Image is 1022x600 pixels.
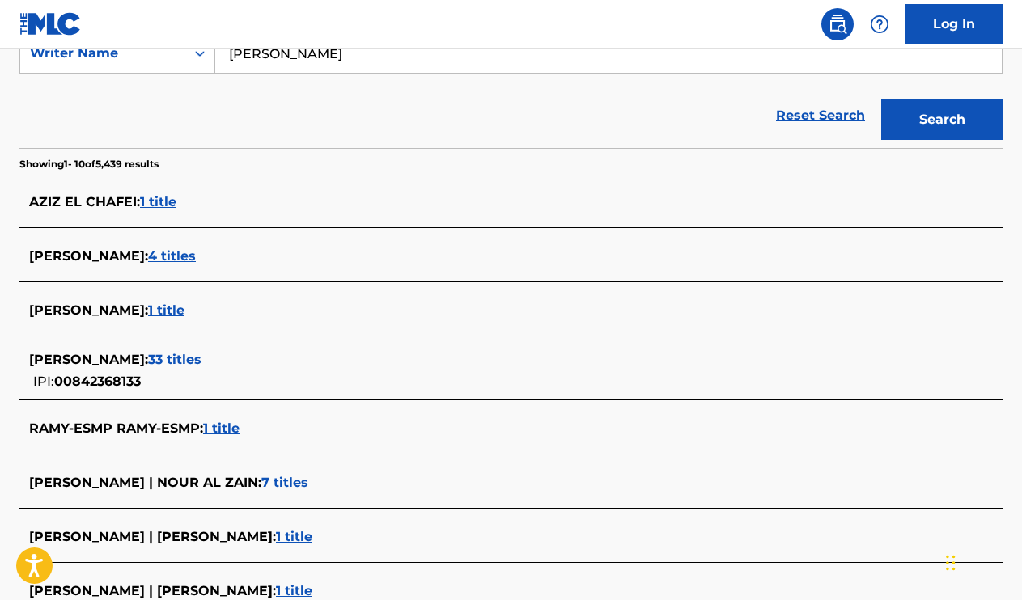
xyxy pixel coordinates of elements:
a: Log In [905,4,1003,44]
a: Reset Search [768,98,873,133]
div: Drag [946,539,956,587]
img: MLC Logo [19,12,82,36]
span: IPI: [33,374,54,389]
a: Public Search [821,8,854,40]
span: 1 title [203,420,240,436]
span: 33 titles [148,352,201,367]
span: 1 title [276,583,312,598]
div: Writer Name [30,44,176,63]
button: Search [881,99,1003,140]
form: Search Form [19,33,1003,148]
p: Showing 1 - 10 of 5,439 results [19,157,159,171]
span: AZIZ EL CHAFEI : [29,194,140,209]
span: 7 titles [261,475,308,490]
span: 1 title [140,194,176,209]
span: 1 title [276,529,312,544]
span: [PERSON_NAME] : [29,352,148,367]
span: 4 titles [148,248,196,264]
span: 00842368133 [54,374,141,389]
span: RAMY-ESMP RAMY-ESMP : [29,420,203,436]
iframe: Chat Widget [941,522,1022,600]
span: [PERSON_NAME] | NOUR AL ZAIN : [29,475,261,490]
img: search [828,15,847,34]
span: [PERSON_NAME] | [PERSON_NAME] : [29,529,276,544]
img: help [870,15,889,34]
span: [PERSON_NAME] : [29,248,148,264]
span: 1 title [148,302,184,318]
div: Help [863,8,896,40]
span: [PERSON_NAME] | [PERSON_NAME] : [29,583,276,598]
span: [PERSON_NAME] : [29,302,148,318]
